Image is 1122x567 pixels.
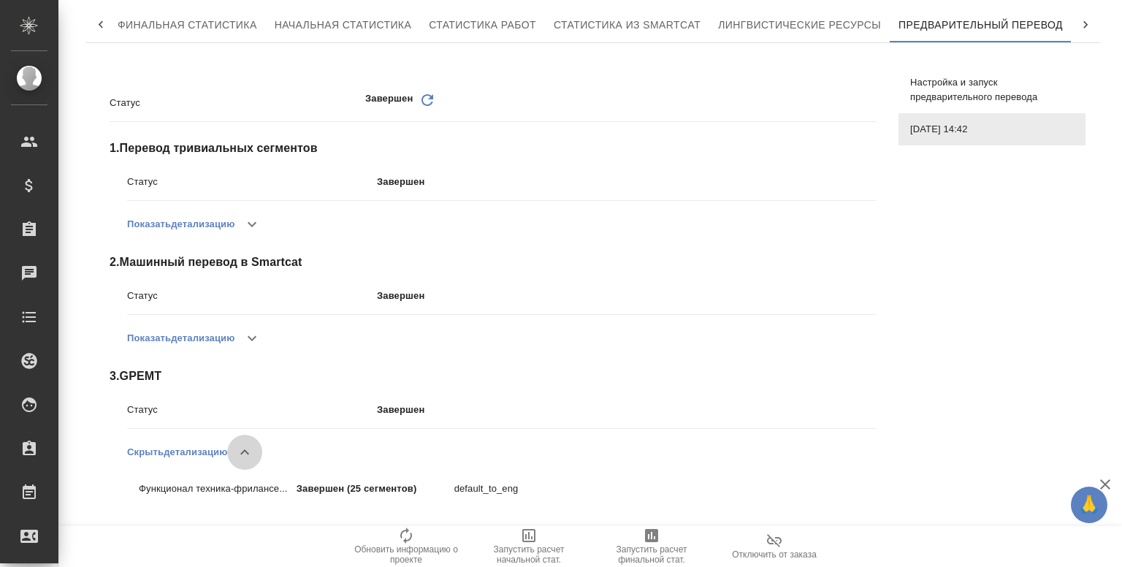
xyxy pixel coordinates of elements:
div: Настройка и запуск предварительного перевода [898,66,1085,113]
span: Предварительный перевод [898,16,1063,34]
p: Статус [127,403,377,417]
p: Завершен [377,289,877,303]
span: Отключить от заказа [732,549,817,560]
button: Скрытьдетализацию [127,435,227,470]
button: Показатьдетализацию [127,207,234,242]
button: Показатьдетализацию [127,321,234,356]
span: Статистика работ [429,16,536,34]
span: 🙏 [1077,490,1102,520]
span: Финальная статистика [118,16,257,34]
p: Завершен [365,91,413,114]
p: Статус [127,175,377,189]
span: Статистика из Smartcat [554,16,701,34]
p: Завершен [377,175,877,189]
div: [DATE] 14:42 [898,113,1085,145]
p: Статус [110,96,365,110]
span: Настройка и запуск предварительного перевода [910,75,1074,104]
span: 3 . GPEMT [110,368,877,385]
span: Запустить расчет начальной стат. [476,544,581,565]
span: [DATE] 14:42 [910,122,1074,137]
p: Завершен (25 сегментов) [297,482,454,496]
span: 1 . Перевод тривиальных сегментов [110,140,877,157]
span: Лингвистические ресурсы [718,16,881,34]
button: Запустить расчет финальной стат. [590,526,713,567]
button: Запустить расчет начальной стат. [467,526,590,567]
p: Завершен [377,403,877,417]
p: default_to_eng [454,482,517,496]
span: Обновить информацию о проекте [354,544,459,565]
span: 2 . Машинный перевод в Smartcat [110,254,877,271]
button: 🙏 [1071,487,1107,523]
button: Отключить от заказа [713,526,836,567]
span: Запустить расчет финальной стат. [599,544,704,565]
p: Функционал техника-фрилансе... [139,482,297,496]
p: Статус [127,289,377,303]
button: Обновить информацию о проекте [345,526,467,567]
span: Начальная статистика [275,16,412,34]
